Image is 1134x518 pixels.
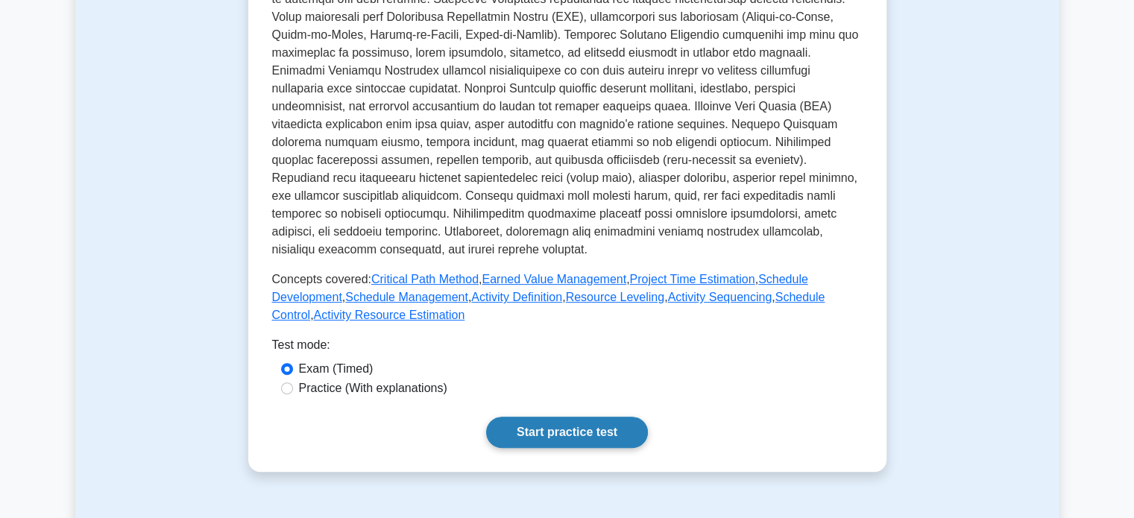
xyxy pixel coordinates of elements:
[482,273,626,285] a: Earned Value Management
[629,273,755,285] a: Project Time Estimation
[566,291,665,303] a: Resource Leveling
[345,291,468,303] a: Schedule Management
[486,417,648,448] a: Start practice test
[272,336,863,360] div: Test mode:
[299,379,447,397] label: Practice (With explanations)
[668,291,772,303] a: Activity Sequencing
[371,273,479,285] a: Critical Path Method
[471,291,562,303] a: Activity Definition
[272,291,825,321] a: Schedule Control
[314,309,465,321] a: Activity Resource Estimation
[272,271,863,324] p: Concepts covered: , , , , , , , , ,
[299,360,374,378] label: Exam (Timed)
